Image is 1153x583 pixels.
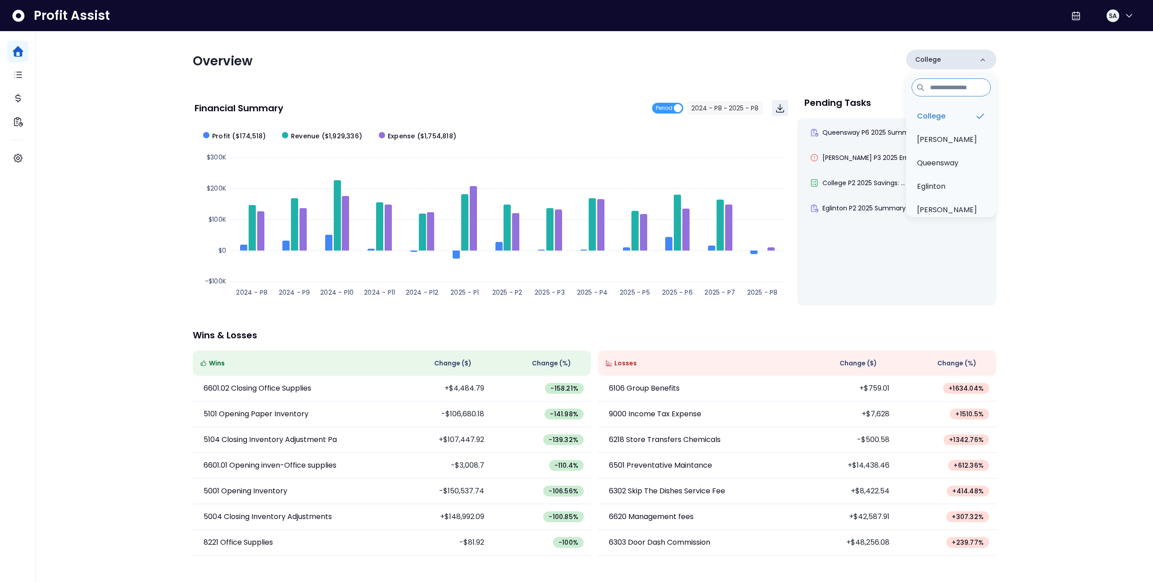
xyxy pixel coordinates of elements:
p: Eglinton [917,181,945,192]
text: 2024 - P10 [320,288,354,297]
text: 2024 - P8 [236,288,268,297]
td: -$3,008.7 [392,453,491,478]
p: 6601.01 Opening inven-Office supplies [204,460,336,471]
td: +$759.01 [797,376,897,401]
span: -141.98 % [550,410,578,419]
span: + 612.36 % [953,461,984,470]
span: Profit ($174,518) [212,132,266,141]
p: 5101 Opening Paper Inventory [204,409,309,419]
td: -$150,537.74 [392,478,491,504]
text: 2025 - P5 [620,288,650,297]
span: Wins [209,359,225,368]
p: 6106 Group Benefits [609,383,680,394]
text: $300K [207,153,226,162]
p: 6302 Skip The Dishes Service Fee [609,486,725,496]
text: $100K [209,215,226,224]
button: 2024 - P8 ~ 2025 - P8 [687,101,763,115]
td: +$14,438.46 [797,453,897,478]
span: SA [1109,11,1117,20]
td: +$42,587.91 [797,504,897,530]
p: 5104 Closing Inventory Adjustment Pa [204,434,337,445]
span: Change (%) [937,359,976,368]
p: 8221 Office Supplies [204,537,273,548]
span: Overview [193,52,253,70]
p: 5001 Opening Inventory [204,486,287,496]
span: Queensway P6 2025 Summary [822,128,919,137]
text: 2025 - P4 [577,288,608,297]
p: 6501 Preventative Maintance [609,460,712,471]
p: 6218 Store Transfers Chemicals [609,434,721,445]
span: Losses [614,359,637,368]
span: -106.56 % [549,487,578,496]
td: +$148,992.09 [392,504,491,530]
span: -110.4 % [554,461,578,470]
span: Profit Assist [34,8,110,24]
p: 9000 Income Tax Expense [609,409,701,419]
td: +$8,422.54 [797,478,897,504]
p: Queensway [917,158,958,169]
p: Financial Summary [195,104,283,113]
span: Change (%) [532,359,571,368]
span: Change ( $ ) [840,359,877,368]
text: 2025 - P1 [450,288,479,297]
span: College P2 2025 Savings: ... [822,178,905,187]
text: $0 [218,246,226,255]
td: -$106,680.18 [392,401,491,427]
td: -$95.13 [392,556,491,581]
span: + 414.48 % [952,487,984,496]
text: 2024 - P12 [406,288,439,297]
text: 2025 - P8 [747,288,778,297]
span: Change ( $ ) [434,359,472,368]
span: -139.32 % [549,435,578,444]
span: Expense ($1,754,818) [388,132,456,141]
p: 6303 Door Dash Commission [609,537,710,548]
td: +$7,628 [797,401,897,427]
span: Eglinton P2 2025 Summary [822,204,906,213]
p: Wins & Losses [193,331,996,340]
text: 2024 - P11 [364,288,395,297]
p: 6601.02 Closing Office Supplies [204,383,311,394]
span: [PERSON_NAME] P3 2025 Error: Mis... [822,153,931,162]
text: 2025 - P6 [662,288,693,297]
button: Download [772,100,788,116]
text: -$100K [205,277,226,286]
td: +$1,114.29 [797,556,897,581]
span: Revenue ($1,929,336) [291,132,362,141]
span: + 239.77 % [952,538,984,547]
span: + 1510.5 % [955,410,984,419]
span: + 307.32 % [952,512,984,521]
td: +$107,447.92 [392,427,491,453]
text: 2025 - P7 [704,288,735,297]
span: + 1634.04 % [949,384,984,393]
span: -100.85 % [549,512,578,521]
span: -158.21 % [550,384,578,393]
p: [PERSON_NAME] [917,205,977,215]
p: College [915,55,941,64]
td: -$500.58 [797,427,897,453]
p: 5004 Closing Inventory Adjustments [204,511,332,522]
td: +$48,256.08 [797,530,897,556]
span: + 1342.76 % [949,435,984,444]
span: -100 % [558,538,578,547]
td: -$81.92 [392,530,491,556]
p: [PERSON_NAME] [917,134,977,145]
p: Pending Tasks [804,98,871,107]
text: 2024 - P9 [279,288,310,297]
text: 2025 - P3 [535,288,565,297]
p: College [917,111,945,122]
span: Period [656,103,672,114]
text: 2025 - P2 [492,288,522,297]
text: $200K [207,184,226,193]
td: +$4,484.79 [392,376,491,401]
p: 6620 Management fees [609,511,694,522]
